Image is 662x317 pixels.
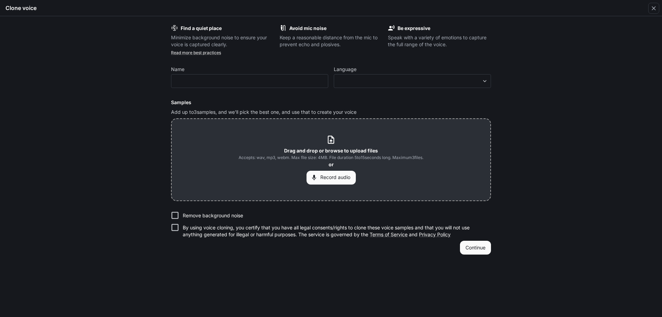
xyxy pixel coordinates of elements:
p: Speak with a variety of emotions to capture the full range of the voice. [388,34,491,48]
p: Add up to 3 samples, and we'll pick the best one, and use that to create your voice [171,109,491,116]
p: Keep a reasonable distance from the mic to prevent echo and plosives. [280,34,383,48]
b: Be expressive [398,25,430,31]
button: Record audio [307,171,356,185]
p: By using voice cloning, you certify that you have all legal consents/rights to clone these voice ... [183,224,485,238]
a: Read more best practices [171,50,221,55]
h6: Samples [171,99,491,106]
b: Find a quiet place [181,25,222,31]
p: Remove background noise [183,212,243,219]
span: Accepts: wav, mp3, webm. Max file size: 4MB. File duration 5 to 15 seconds long. Maximum 3 files. [239,154,423,161]
h5: Clone voice [6,4,37,12]
button: Continue [460,241,491,255]
b: or [329,161,334,167]
div: ​ [334,78,491,85]
p: Language [334,67,357,72]
a: Terms of Service [370,231,408,237]
a: Privacy Policy [419,231,451,237]
b: Drag and drop or browse to upload files [284,148,378,153]
p: Minimize background noise to ensure your voice is captured clearly. [171,34,274,48]
b: Avoid mic noise [289,25,327,31]
p: Name [171,67,184,72]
